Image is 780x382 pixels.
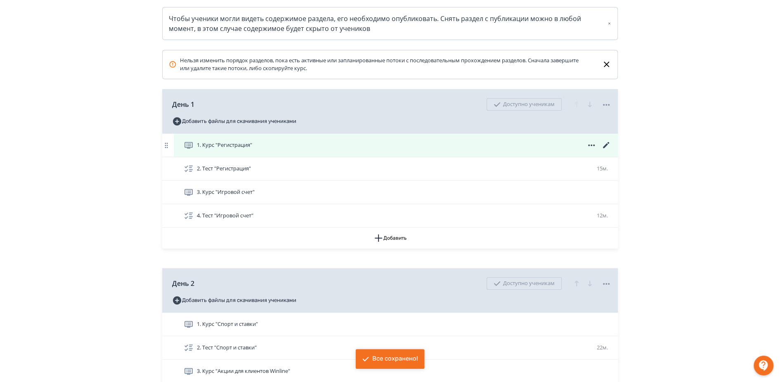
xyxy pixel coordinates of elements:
[169,14,611,33] div: Чтобы ученики могли видеть содержимое раздела, его необходимо опубликовать. Снять раздел с публик...
[372,355,418,363] div: Все сохранено!
[197,320,258,328] span: 1. Курс "Спорт и ставки"
[169,57,589,73] div: Нельзя изменить порядок разделов, пока есть активные или запланированные потоки с последовательны...
[197,344,257,352] span: 2. Тест "Спорт и ставки"
[197,165,251,173] span: 2. Тест "Регистрация"
[487,277,562,290] div: Доступно ученикам
[487,98,562,111] div: Доступно ученикам
[197,188,255,196] span: 3. Курс "Игровой счет"
[172,278,194,288] span: День 2
[597,344,608,351] span: 22м.
[162,157,618,181] div: 2. Тест "Регистрация"15м.
[162,134,618,157] div: 1. Курс "Регистрация"
[172,294,296,307] button: Добавить файлы для скачивания учениками
[172,99,194,109] span: День 1
[197,141,252,149] span: 1. Курс "Регистрация"
[162,336,618,360] div: 2. Тест "Спорт и ставки"22м.
[597,165,608,172] span: 15м.
[162,204,618,228] div: 4. Тест "Игровой счет"12м.
[197,212,253,220] span: 4. Тест "Игровой счет"
[162,313,618,336] div: 1. Курс "Спорт и ставки"
[597,212,608,219] span: 12м.
[172,115,296,128] button: Добавить файлы для скачивания учениками
[197,367,290,375] span: 3. Курс "Акции для клиентов Winline"
[162,181,618,204] div: 3. Курс "Игровой счет"
[162,228,618,248] button: Добавить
